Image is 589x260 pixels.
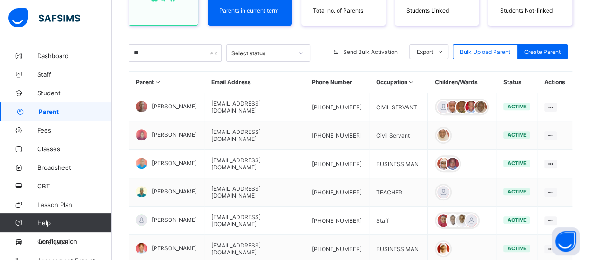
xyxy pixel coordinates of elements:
[369,72,428,93] th: Occupation
[204,207,305,235] td: [EMAIL_ADDRESS][DOMAIN_NAME]
[369,93,428,121] td: CIVIL SERVANT
[37,145,112,153] span: Classes
[428,72,496,93] th: Children/Wards
[204,150,305,178] td: [EMAIL_ADDRESS][DOMAIN_NAME]
[204,72,305,93] th: Email Address
[369,178,428,207] td: TEACHER
[507,103,526,110] span: active
[219,7,280,14] span: Parents in current term
[37,89,112,97] span: Student
[37,182,112,190] span: CBT
[305,121,369,150] td: [PHONE_NUMBER]
[313,7,374,14] span: Total no. of Parents
[152,188,197,195] span: [PERSON_NAME]
[37,71,112,78] span: Staff
[204,121,305,150] td: [EMAIL_ADDRESS][DOMAIN_NAME]
[37,238,111,245] span: Configuration
[507,245,526,252] span: active
[37,52,112,60] span: Dashboard
[369,150,428,178] td: BUSINESS MAN
[496,72,537,93] th: Status
[152,131,197,138] span: [PERSON_NAME]
[369,121,428,150] td: Civil Servant
[507,188,526,195] span: active
[305,178,369,207] td: [PHONE_NUMBER]
[37,164,112,171] span: Broadsheet
[152,245,197,252] span: [PERSON_NAME]
[343,48,398,55] span: Send Bulk Activation
[231,50,293,57] div: Select status
[417,48,433,55] span: Export
[152,103,197,110] span: [PERSON_NAME]
[460,48,510,55] span: Bulk Upload Parent
[524,48,561,55] span: Create Parent
[552,227,580,255] button: Open asap
[152,160,197,167] span: [PERSON_NAME]
[39,108,112,115] span: Parent
[537,72,572,93] th: Actions
[37,201,112,208] span: Lesson Plan
[507,217,526,223] span: active
[204,93,305,121] td: [EMAIL_ADDRESS][DOMAIN_NAME]
[406,7,467,14] span: Students Linked
[507,160,526,167] span: active
[37,127,112,134] span: Fees
[37,219,111,227] span: Help
[8,8,80,28] img: safsims
[305,93,369,121] td: [PHONE_NUMBER]
[129,72,204,93] th: Parent
[305,72,369,93] th: Phone Number
[154,79,162,86] i: Sort in Ascending Order
[407,79,415,86] i: Sort in Ascending Order
[152,216,197,223] span: [PERSON_NAME]
[204,178,305,207] td: [EMAIL_ADDRESS][DOMAIN_NAME]
[305,207,369,235] td: [PHONE_NUMBER]
[369,207,428,235] td: Staff
[305,150,369,178] td: [PHONE_NUMBER]
[507,132,526,138] span: active
[500,7,561,14] span: Students Not-linked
